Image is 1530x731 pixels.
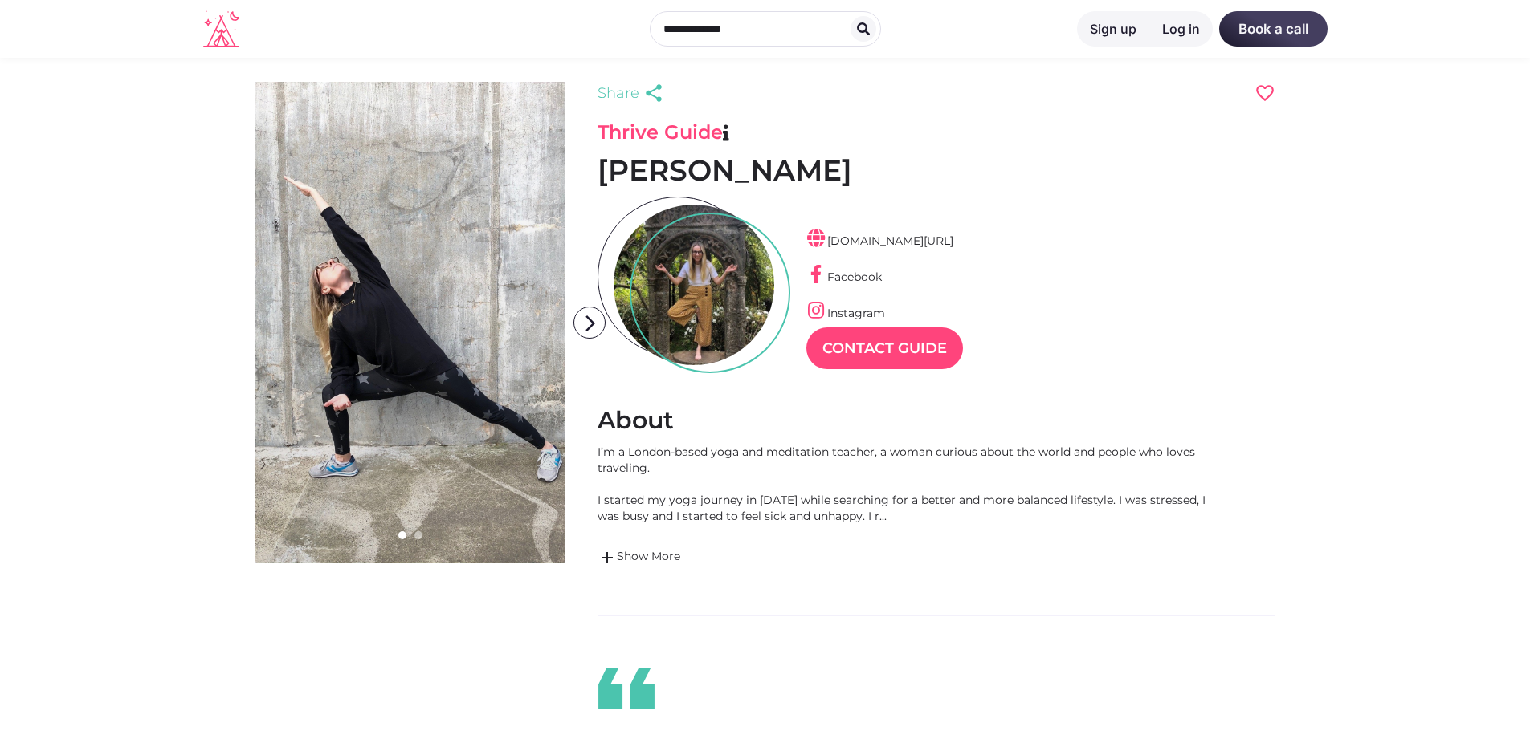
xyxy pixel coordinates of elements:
i: format_quote [578,664,675,713]
h1: [PERSON_NAME] [598,152,1275,189]
span: add [598,548,617,567]
i: arrow_forward_ios [574,307,606,339]
a: Log in [1149,11,1213,47]
h3: Thrive Guide [598,120,1275,144]
a: Contact Guide [806,327,963,369]
a: Facebook [806,270,882,284]
a: Book a call [1219,11,1328,47]
a: [DOMAIN_NAME][URL] [806,234,953,248]
span: Share [598,82,639,104]
h2: About [598,405,1275,436]
a: Share [598,82,668,104]
a: Sign up [1077,11,1149,47]
div: I’m a London-based yoga and meditation teacher, a woman curious about the world and people who lo... [598,444,1224,524]
a: addShow More [598,548,1224,567]
a: Instagram [806,306,885,320]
